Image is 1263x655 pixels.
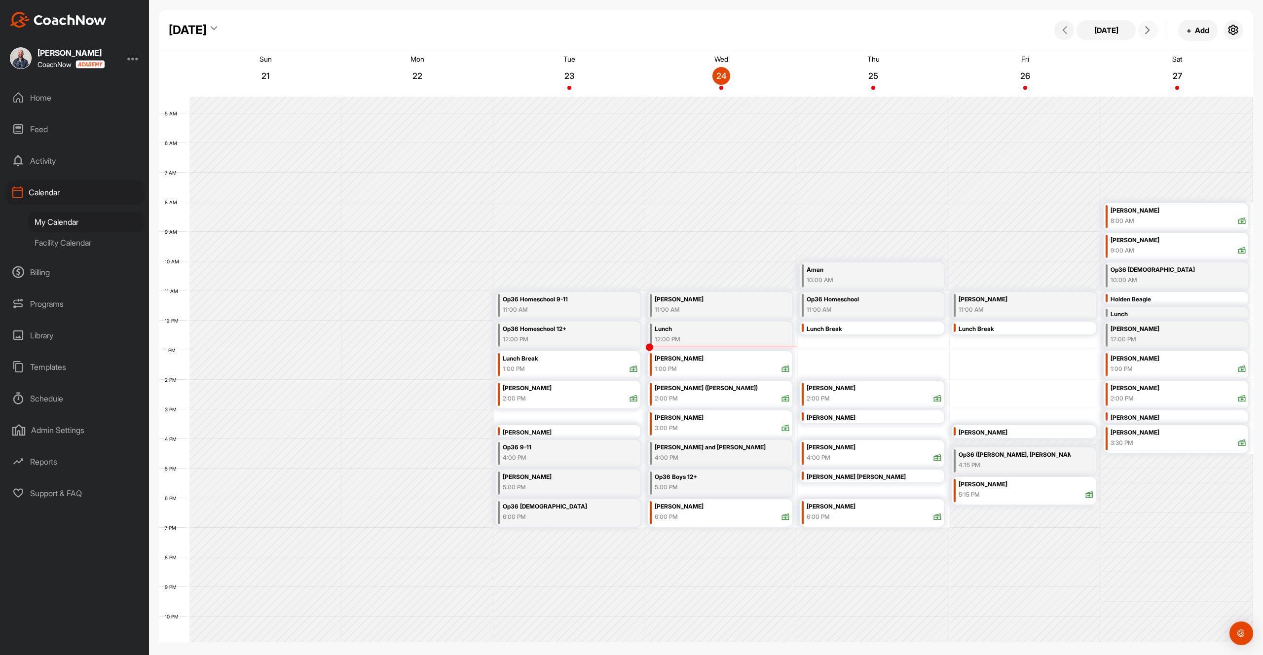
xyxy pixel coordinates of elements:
[807,472,942,483] div: [PERSON_NAME] [PERSON_NAME]
[807,453,830,462] div: 4:00 PM
[1111,264,1223,276] div: Op36 [DEMOGRAPHIC_DATA]
[503,364,525,373] div: 1:00 PM
[655,424,678,433] div: 3:00 PM
[159,229,187,235] div: 9 AM
[655,324,767,335] div: Lunch
[503,294,615,305] div: Op36 Homeschool 9-11
[159,554,186,560] div: 8 PM
[260,55,272,63] p: Sun
[712,71,730,81] p: 24
[655,472,767,483] div: Op36 Boys 12+
[503,501,615,512] div: Op36 [DEMOGRAPHIC_DATA]
[503,324,615,335] div: Op36 Homeschool 12+
[807,276,919,285] div: 10:00 AM
[867,55,880,63] p: Thu
[1111,353,1246,364] div: [PERSON_NAME]
[807,442,942,453] div: [PERSON_NAME]
[503,335,615,344] div: 12:00 PM
[1111,294,1246,305] div: Holden Beagle
[5,180,145,205] div: Calendar
[5,355,145,379] div: Templates
[503,305,615,314] div: 11:00 AM
[959,461,1071,470] div: 4:15 PM
[655,364,677,373] div: 1:00 PM
[159,377,186,383] div: 2 PM
[159,110,187,116] div: 5 AM
[655,383,790,394] div: [PERSON_NAME] ([PERSON_NAME])
[807,512,830,521] div: 6:00 PM
[28,212,145,232] div: My Calendar
[5,117,145,142] div: Feed
[864,71,882,81] p: 25
[1178,20,1218,41] button: +Add
[189,51,341,97] a: September 21, 2025
[1172,55,1182,63] p: Sat
[949,51,1101,97] a: September 26, 2025
[655,353,790,364] div: [PERSON_NAME]
[655,442,767,453] div: [PERSON_NAME] and [PERSON_NAME]
[959,427,1094,438] div: [PERSON_NAME]
[159,140,187,146] div: 6 AM
[503,353,638,364] div: Lunch Break
[1111,309,1223,320] div: Lunch
[503,394,526,403] div: 2:00 PM
[159,318,188,324] div: 12 PM
[1111,205,1246,217] div: [PERSON_NAME]
[5,291,145,316] div: Programs
[503,453,615,462] div: 4:00 PM
[10,12,107,28] img: CoachNow
[560,71,578,81] p: 23
[1111,364,1133,373] div: 1:00 PM
[1101,51,1253,97] a: September 27, 2025
[645,51,797,97] a: September 24, 2025
[159,406,186,412] div: 3 PM
[159,466,186,472] div: 5 PM
[503,472,615,483] div: [PERSON_NAME]
[655,305,767,314] div: 11:00 AM
[655,335,767,344] div: 12:00 PM
[959,479,1094,490] div: [PERSON_NAME]
[1111,427,1246,438] div: [PERSON_NAME]
[159,495,186,501] div: 6 PM
[1021,55,1029,63] p: Fri
[1111,438,1133,447] div: 3:30 PM
[1111,276,1223,285] div: 10:00 AM
[807,294,919,305] div: Op36 Homeschool
[37,60,105,69] div: CoachNow
[5,418,145,442] div: Admin Settings
[959,294,1071,305] div: [PERSON_NAME]
[159,288,188,294] div: 11 AM
[655,512,678,521] div: 6:00 PM
[1111,383,1246,394] div: [PERSON_NAME]
[159,199,187,205] div: 8 AM
[5,449,145,474] div: Reports
[1111,412,1246,424] div: [PERSON_NAME]
[959,324,1094,335] div: Lunch Break
[807,305,919,314] div: 11:00 AM
[257,71,274,81] p: 21
[410,55,424,63] p: Mon
[159,170,186,176] div: 7 AM
[503,512,615,521] div: 6:00 PM
[5,85,145,110] div: Home
[159,525,186,531] div: 7 PM
[1077,20,1136,40] button: [DATE]
[959,490,980,499] div: 5:15 PM
[5,481,145,506] div: Support & FAQ
[503,442,615,453] div: Op36 9-11
[959,305,1071,314] div: 11:00 AM
[341,51,493,97] a: September 22, 2025
[655,483,767,492] div: 5:00 PM
[714,55,728,63] p: Wed
[5,386,145,411] div: Schedule
[159,584,186,590] div: 9 PM
[807,264,919,276] div: Aman
[5,323,145,348] div: Library
[159,258,189,264] div: 10 AM
[1016,71,1034,81] p: 26
[655,394,678,403] div: 2:00 PM
[1111,335,1223,344] div: 12:00 PM
[409,71,426,81] p: 22
[807,501,942,512] div: [PERSON_NAME]
[563,55,575,63] p: Tue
